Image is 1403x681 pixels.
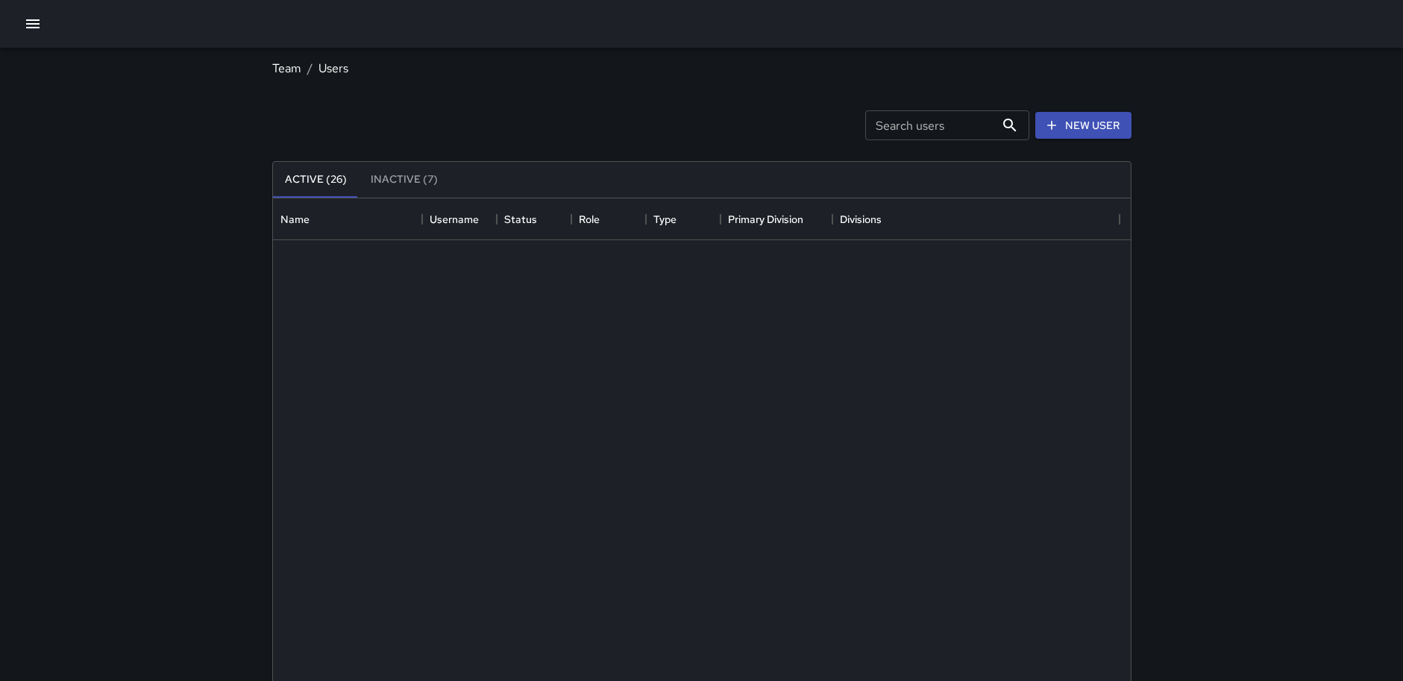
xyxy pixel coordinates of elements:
[579,198,600,240] div: Role
[430,198,479,240] div: Username
[273,162,359,198] button: Active (26)
[497,198,571,240] div: Status
[832,198,1120,240] div: Divisions
[840,198,882,240] div: Divisions
[653,198,677,240] div: Type
[273,198,422,240] div: Name
[359,162,450,198] button: Inactive (7)
[646,198,721,240] div: Type
[721,198,832,240] div: Primary Division
[571,198,646,240] div: Role
[307,60,313,78] li: /
[728,198,803,240] div: Primary Division
[1035,112,1131,139] a: New User
[504,198,537,240] div: Status
[280,198,310,240] div: Name
[422,198,497,240] div: Username
[272,60,301,76] a: Team
[318,60,348,76] a: Users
